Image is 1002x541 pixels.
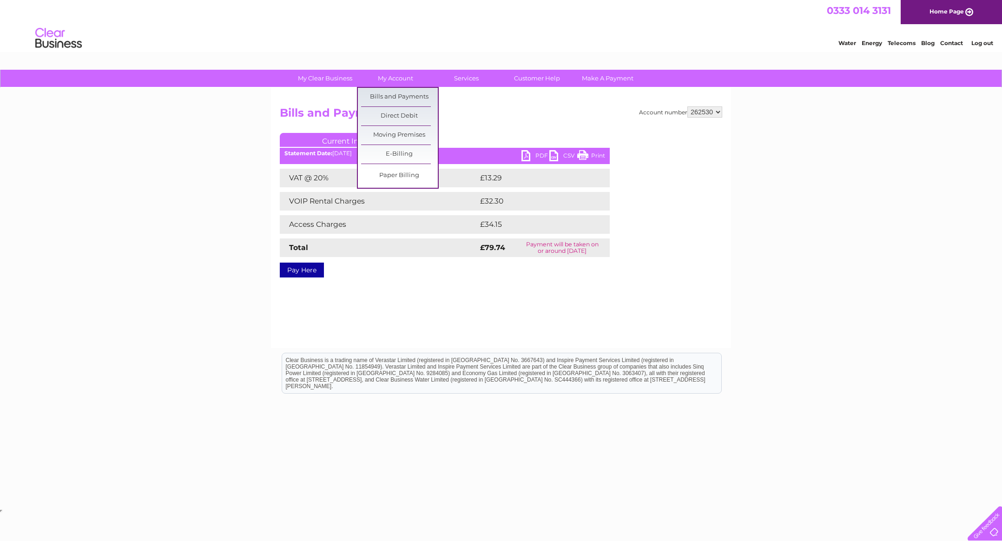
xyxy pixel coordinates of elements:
[888,40,916,46] a: Telecoms
[971,40,993,46] a: Log out
[280,150,610,157] div: [DATE]
[549,150,577,164] a: CSV
[569,70,646,87] a: Make A Payment
[280,263,324,277] a: Pay Here
[940,40,963,46] a: Contact
[361,166,438,185] a: Paper Billing
[478,192,591,211] td: £32.30
[478,169,590,187] td: £13.29
[287,70,363,87] a: My Clear Business
[499,70,575,87] a: Customer Help
[282,5,721,45] div: Clear Business is a trading name of Verastar Limited (registered in [GEOGRAPHIC_DATA] No. 3667643...
[35,24,82,53] img: logo.png
[289,243,308,252] strong: Total
[428,70,505,87] a: Services
[280,169,478,187] td: VAT @ 20%
[921,40,935,46] a: Blog
[280,215,478,234] td: Access Charges
[361,107,438,125] a: Direct Debit
[514,238,610,257] td: Payment will be taken on or around [DATE]
[838,40,856,46] a: Water
[361,88,438,106] a: Bills and Payments
[280,192,478,211] td: VOIP Rental Charges
[827,5,891,16] a: 0333 014 3131
[361,126,438,145] a: Moving Premises
[521,150,549,164] a: PDF
[280,106,722,124] h2: Bills and Payments
[357,70,434,87] a: My Account
[862,40,882,46] a: Energy
[480,243,505,252] strong: £79.74
[577,150,605,164] a: Print
[361,145,438,164] a: E-Billing
[478,215,590,234] td: £34.15
[280,133,419,147] a: Current Invoice
[639,106,722,118] div: Account number
[284,150,332,157] b: Statement Date:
